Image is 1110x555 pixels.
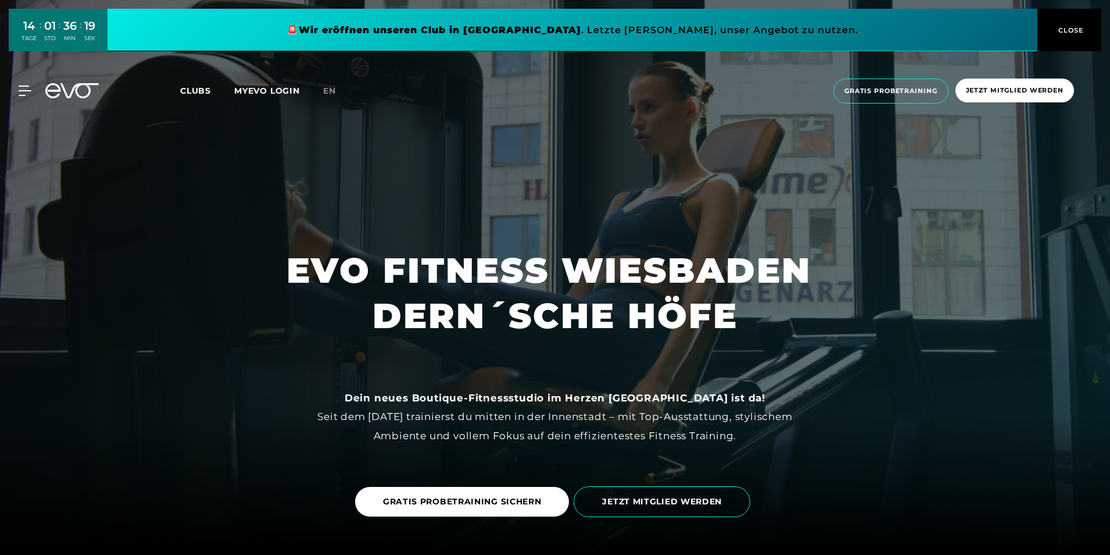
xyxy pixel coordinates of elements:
div: 01 [44,17,56,34]
span: CLOSE [1055,25,1084,35]
a: Jetzt Mitglied werden [952,79,1077,104]
a: en [323,84,350,98]
a: GRATIS PROBETRAINING SICHERN [355,487,570,517]
div: : [40,19,41,49]
span: JETZT MITGLIED WERDEN [602,496,722,508]
span: GRATIS PROBETRAINING SICHERN [383,496,542,508]
a: Gratis Probetraining [830,79,952,104]
div: : [80,19,81,49]
div: Seit dem [DATE] trainierst du mitten in der Innenstadt – mit Top-Ausstattung, stylischem Ambiente... [293,389,817,445]
div: 19 [84,17,95,34]
div: MIN [63,34,77,42]
div: 36 [63,17,77,34]
a: MYEVO LOGIN [234,86,300,96]
span: Gratis Probetraining [844,86,937,96]
div: : [59,19,60,49]
h1: EVO FITNESS WIESBADEN DERN´SCHE HÖFE [287,248,823,339]
div: STD [44,34,56,42]
button: CLOSE [1037,9,1101,51]
strong: Dein neues Boutique-Fitnessstudio im Herzen [GEOGRAPHIC_DATA] ist da! [345,392,765,404]
span: Jetzt Mitglied werden [966,86,1064,95]
div: TAGE [22,34,37,42]
a: Clubs [180,85,234,96]
div: SEK [84,34,95,42]
div: 14 [22,17,37,34]
span: en [323,86,336,96]
a: JETZT MITGLIED WERDEN [574,478,755,526]
span: Clubs [180,86,211,96]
